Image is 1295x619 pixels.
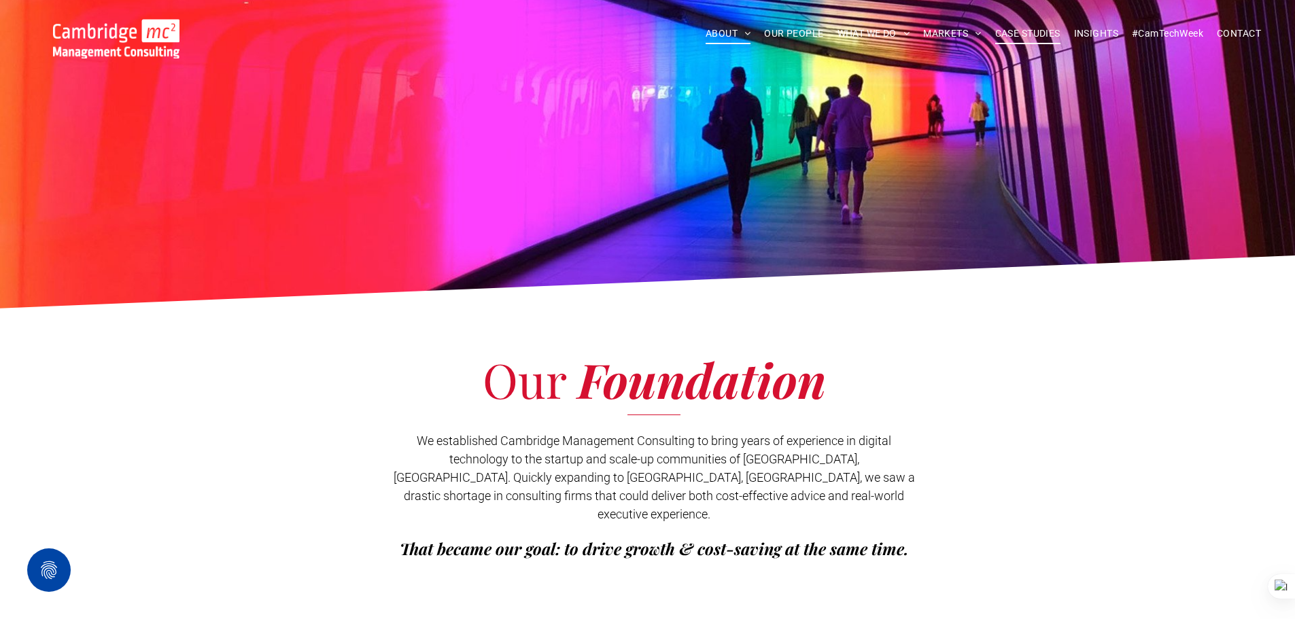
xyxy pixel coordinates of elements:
a: WHAT WE DO [831,23,917,44]
a: INSIGHTS [1067,23,1125,44]
a: Your Business Transformed | Cambridge Management Consulting [53,21,179,35]
a: CASE STUDIES [988,23,1067,44]
span: Foundation [578,347,826,411]
a: ABOUT [699,23,758,44]
a: #CamTechWeek [1125,23,1210,44]
span: Our [483,347,566,411]
span: We established Cambridge Management Consulting to bring years of experience in digital technology... [394,434,915,521]
a: CONTACT [1210,23,1268,44]
span: That became our goal: to drive growth & cost-saving at the same time. [400,537,909,559]
img: Cambridge MC Logo [53,19,179,58]
a: MARKETS [916,23,988,44]
a: OUR PEOPLE [757,23,830,44]
span: CASE STUDIES [995,23,1060,44]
